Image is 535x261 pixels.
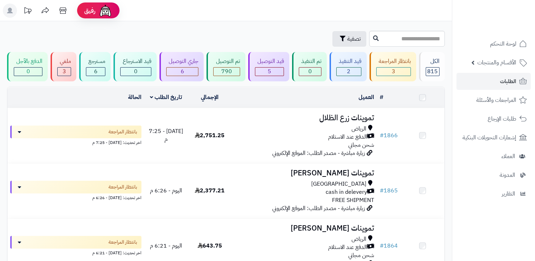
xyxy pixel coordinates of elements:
[502,189,515,199] span: التقارير
[418,52,446,81] a: الكل815
[380,131,398,140] a: #1866
[457,110,531,127] a: طلبات الإرجاع
[86,68,105,76] div: 6
[380,186,398,195] a: #1865
[359,93,374,101] a: العميل
[326,188,367,196] span: cash in delevery
[328,243,367,251] span: الدفع عند الاستلام
[14,68,42,76] div: 0
[205,52,246,81] a: تم التوصيل 790
[201,93,219,101] a: الإجمالي
[332,196,374,204] span: FREE SHIPMENT
[19,4,36,19] a: تحديثات المنصة
[500,76,516,86] span: الطلبات
[27,67,30,76] span: 0
[457,185,531,202] a: التقارير
[150,93,182,101] a: تاريخ الطلب
[198,242,222,250] span: 643.75
[150,186,182,195] span: اليوم - 6:26 م
[120,57,151,65] div: قيد الاسترجاع
[299,68,321,76] div: 0
[57,57,71,65] div: ملغي
[6,52,49,81] a: الدفع بالآجل 0
[214,68,239,76] div: 790
[121,68,151,76] div: 0
[457,167,531,184] a: المدونة
[351,235,366,243] span: الرياض
[234,169,374,177] h3: تموينات [PERSON_NAME]
[291,52,328,81] a: تم التنفيذ 0
[98,4,112,18] img: ai-face.png
[109,184,137,191] span: بانتظار المراجعة
[181,67,184,76] span: 6
[10,249,141,256] div: اخر تحديث: [DATE] - 6:21 م
[158,52,205,81] a: جاري التوصيل 6
[58,68,71,76] div: 3
[299,57,321,65] div: تم التنفيذ
[377,68,411,76] div: 3
[336,57,361,65] div: قيد التنفيذ
[368,52,418,81] a: بانتظار المراجعة 3
[78,52,112,81] a: مسترجع 6
[500,170,515,180] span: المدونة
[63,67,66,76] span: 3
[348,141,374,149] span: شحن مجاني
[213,57,240,65] div: تم التوصيل
[166,57,198,65] div: جاري التوصيل
[247,52,291,81] a: قيد التوصيل 5
[272,204,365,213] span: زيارة مباشرة - مصدر الطلب: الموقع الإلكتروني
[347,67,350,76] span: 2
[457,129,531,146] a: إشعارات التحويلات البنكية
[380,131,384,140] span: #
[112,52,158,81] a: قيد الاسترجاع 0
[347,35,361,43] span: تصفية
[380,242,398,250] a: #1864
[311,180,366,188] span: [GEOGRAPHIC_DATA]
[109,239,137,246] span: بانتظار المراجعة
[150,242,182,250] span: اليوم - 6:21 م
[221,67,232,76] span: 790
[490,39,516,49] span: لوحة التحكم
[380,93,383,101] a: #
[351,125,366,133] span: الرياض
[501,151,515,161] span: العملاء
[308,67,312,76] span: 0
[195,186,225,195] span: 2,377.21
[328,52,368,81] a: قيد التنفيذ 2
[234,224,374,232] h3: تموينات [PERSON_NAME]
[94,67,98,76] span: 6
[128,93,141,101] a: الحالة
[109,128,137,135] span: بانتظار المراجعة
[457,73,531,90] a: الطلبات
[328,133,367,141] span: الدفع عند الاستلام
[268,67,271,76] span: 5
[84,6,95,15] span: رفيق
[337,68,361,76] div: 2
[380,242,384,250] span: #
[134,67,138,76] span: 0
[10,138,141,146] div: اخر تحديث: [DATE] - 7:25 م
[427,67,438,76] span: 815
[332,31,366,47] button: تصفية
[10,193,141,201] div: اخر تحديث: [DATE] - 6:26 م
[487,18,528,33] img: logo-2.png
[392,67,395,76] span: 3
[14,57,42,65] div: الدفع بالآجل
[234,114,374,122] h3: تموينات زرع الظلال
[463,133,516,143] span: إشعارات التحويلات البنكية
[476,95,516,105] span: المراجعات والأسئلة
[195,131,225,140] span: 2,751.25
[477,58,516,68] span: الأقسام والمنتجات
[457,35,531,52] a: لوحة التحكم
[86,57,105,65] div: مسترجع
[376,57,411,65] div: بانتظار المراجعة
[488,114,516,124] span: طلبات الإرجاع
[457,92,531,109] a: المراجعات والأسئلة
[167,68,198,76] div: 6
[149,127,183,144] span: [DATE] - 7:25 م
[348,251,374,260] span: شحن مجاني
[380,186,384,195] span: #
[426,57,440,65] div: الكل
[272,149,365,157] span: زيارة مباشرة - مصدر الطلب: الموقع الإلكتروني
[49,52,78,81] a: ملغي 3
